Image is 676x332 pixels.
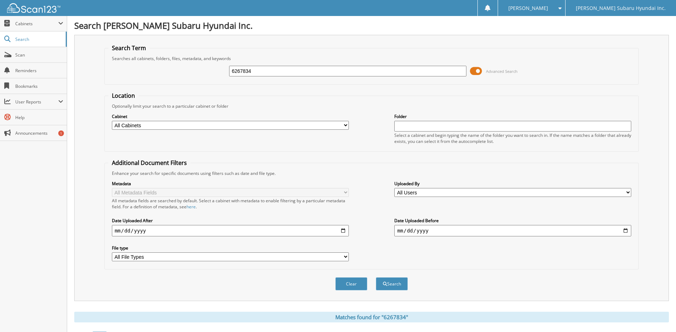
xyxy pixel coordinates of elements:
[108,159,190,167] legend: Additional Document Filters
[15,83,63,89] span: Bookmarks
[15,52,63,58] span: Scan
[335,277,367,290] button: Clear
[108,44,150,52] legend: Search Term
[15,130,63,136] span: Announcements
[15,68,63,74] span: Reminders
[576,6,666,10] span: [PERSON_NAME] Subaru Hyundai Inc.
[108,170,635,176] div: Enhance your search for specific documents using filters such as date and file type.
[7,3,60,13] img: scan123-logo-white.svg
[112,245,349,251] label: File type
[376,277,408,290] button: Search
[394,181,631,187] label: Uploaded By
[58,130,64,136] div: 1
[108,92,139,100] legend: Location
[394,113,631,119] label: Folder
[486,69,518,74] span: Advanced Search
[394,132,631,144] div: Select a cabinet and begin typing the name of the folder you want to search in. If the name match...
[112,218,349,224] label: Date Uploaded After
[74,20,669,31] h1: Search [PERSON_NAME] Subaru Hyundai Inc.
[15,21,58,27] span: Cabinets
[15,36,62,42] span: Search
[186,204,196,210] a: here
[112,113,349,119] label: Cabinet
[112,198,349,210] div: All metadata fields are searched by default. Select a cabinet with metadata to enable filtering b...
[394,218,631,224] label: Date Uploaded Before
[108,55,635,61] div: Searches all cabinets, folders, files, metadata, and keywords
[15,99,58,105] span: User Reports
[15,114,63,121] span: Help
[112,181,349,187] label: Metadata
[394,225,631,236] input: end
[74,312,669,322] div: Matches found for "6267834"
[508,6,548,10] span: [PERSON_NAME]
[112,225,349,236] input: start
[108,103,635,109] div: Optionally limit your search to a particular cabinet or folder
